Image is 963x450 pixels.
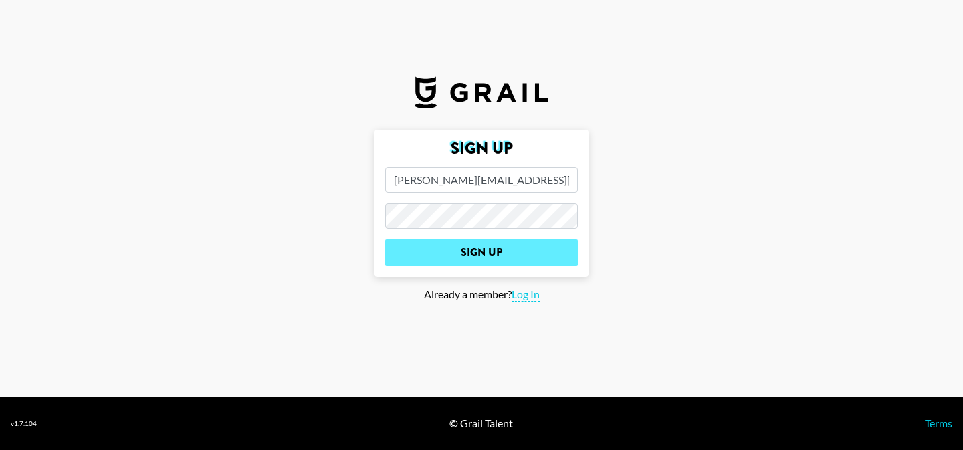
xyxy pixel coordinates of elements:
[11,419,37,428] div: v 1.7.104
[385,167,578,193] input: Email
[11,288,952,302] div: Already a member?
[512,288,540,302] span: Log In
[449,417,513,430] div: © Grail Talent
[925,417,952,429] a: Terms
[415,76,548,108] img: Grail Talent Logo
[385,140,578,156] h2: Sign Up
[385,239,578,266] input: Sign Up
